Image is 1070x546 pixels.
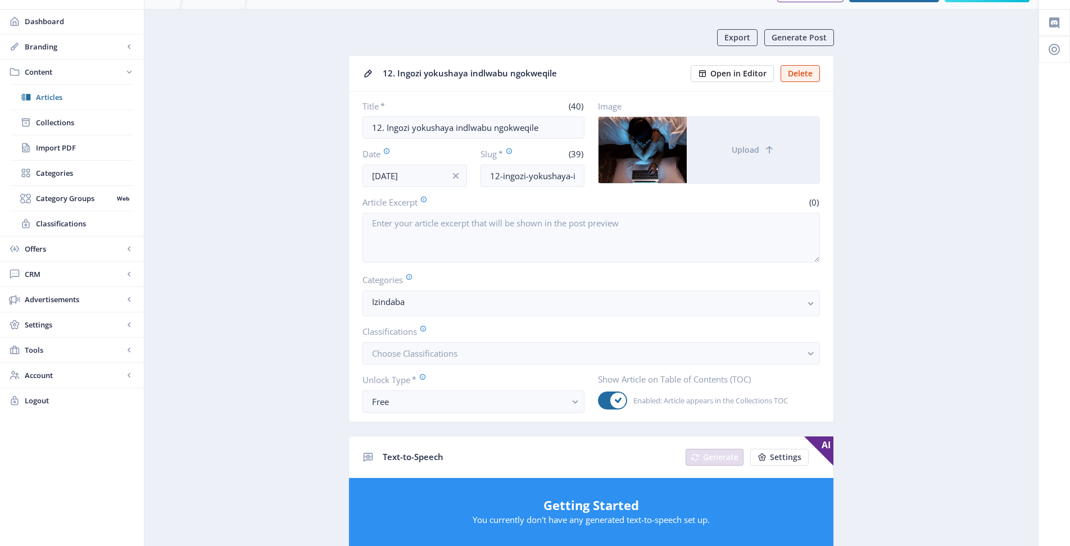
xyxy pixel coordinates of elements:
span: Articles [36,92,133,103]
label: Article Excerpt [362,196,587,208]
a: Import PDF [11,135,133,160]
input: this-is-how-a-slug-looks-like [480,165,585,187]
span: Settings [25,319,124,330]
button: info [445,165,467,187]
span: Dashboard [25,16,135,27]
span: Content [25,66,124,78]
span: Account [25,370,124,381]
a: Category GroupsWeb [11,186,133,211]
label: Title [362,101,469,112]
nb-badge: Web [113,193,133,204]
span: CRM [25,269,124,280]
nb-select-label: Izindaba [372,295,801,308]
label: Classifications [362,325,811,338]
span: Categories [36,167,133,179]
nb-icon: info [450,170,461,181]
span: Choose Classifications [372,348,457,359]
span: (40) [567,101,584,112]
button: Export [717,29,758,46]
label: Image [598,101,811,112]
span: Classifications [36,218,133,229]
span: (0) [808,197,820,208]
span: (39) [567,148,584,160]
span: Branding [25,41,124,52]
h5: Getting Started [360,496,822,514]
a: Collections [11,110,133,135]
span: Collections [36,117,133,128]
button: Upload [687,117,819,183]
label: Unlock Type [362,374,575,386]
button: Settings [750,449,809,466]
span: Category Groups [36,193,113,204]
a: Classifications [11,211,133,236]
a: Categories [11,161,133,185]
div: 12. Ingozi yokushaya indlwabu ngokweqile [383,65,684,82]
span: Tools [25,344,124,356]
label: Categories [362,274,811,286]
button: Generate Post [764,29,834,46]
span: Logout [25,395,135,406]
a: New page [743,449,809,466]
div: Free [372,395,566,408]
button: Open in Editor [691,65,774,82]
span: Enabled: Article appears in the Collections TOC [627,394,788,407]
label: Show Article on Table of Contents (TOC) [598,374,811,385]
span: Settings [770,453,801,462]
button: Izindaba [362,290,820,316]
span: AI [804,436,833,466]
span: Export [724,33,750,42]
input: Type Article Title ... [362,116,584,139]
button: Delete [781,65,820,82]
input: Publishing Date [362,165,467,187]
button: Free [362,390,584,413]
span: Generate Post [772,33,827,42]
button: Generate [686,449,743,466]
button: Choose Classifications [362,342,820,365]
label: Date [362,148,458,160]
span: Generate [703,453,738,462]
span: Text-to-Speech [383,451,443,462]
span: Upload [732,145,759,154]
span: Offers [25,243,124,254]
a: New page [679,449,743,466]
span: Import PDF [36,142,133,153]
span: Advertisements [25,294,124,305]
label: Slug [480,148,528,160]
a: Articles [11,85,133,110]
span: Open in Editor [710,69,767,78]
